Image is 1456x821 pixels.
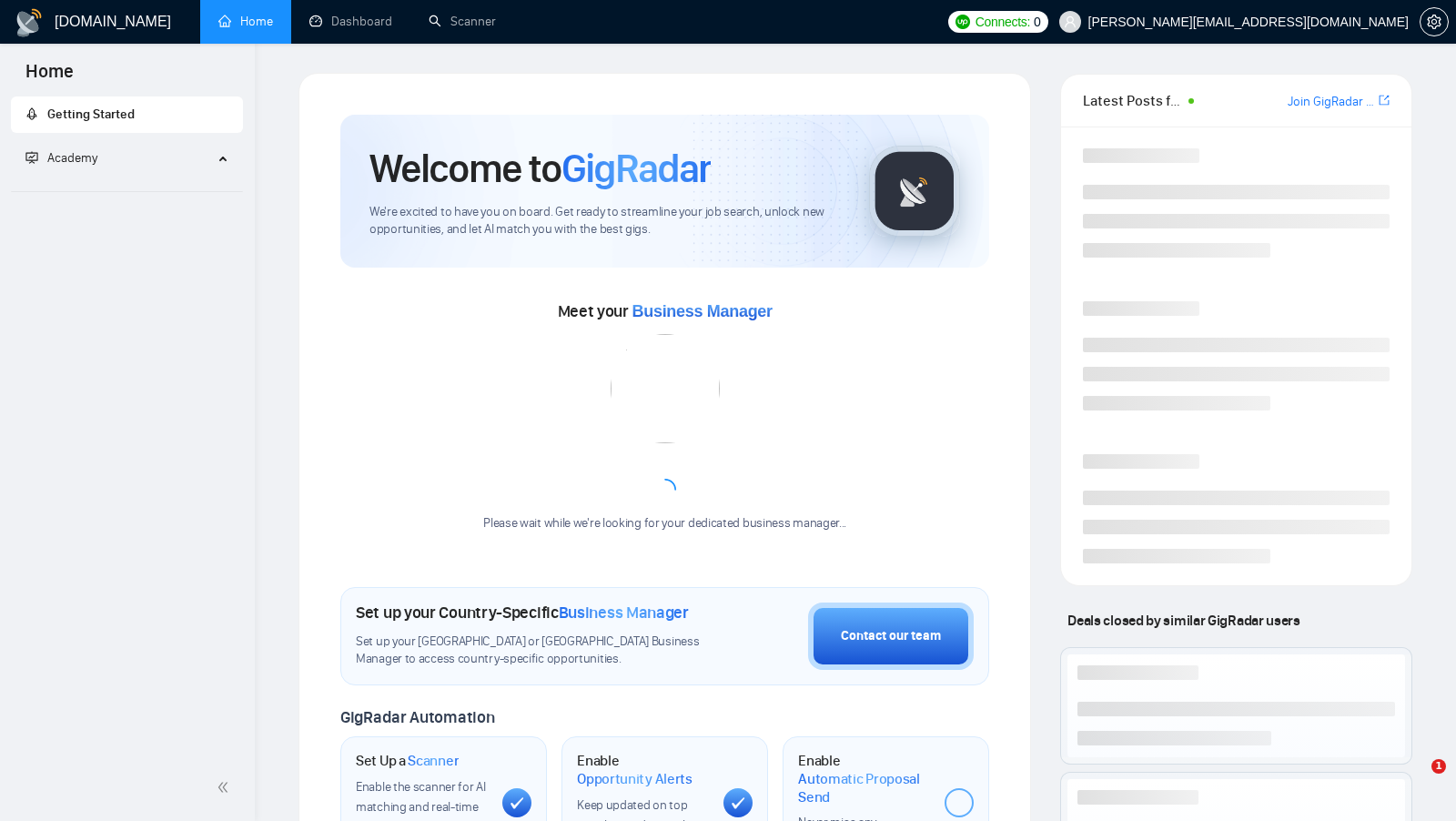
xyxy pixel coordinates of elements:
span: Business Manager [559,603,689,623]
span: We're excited to have you on board. Get ready to streamline your job search, unlock new opportuni... [369,204,840,238]
span: Set up your [GEOGRAPHIC_DATA] or [GEOGRAPHIC_DATA] Business Manager to access country-specific op... [356,633,717,668]
span: export [1379,93,1390,107]
div: Contact our team [841,626,941,646]
a: export [1379,92,1390,109]
h1: Enable [577,752,709,787]
li: Getting Started [11,96,243,133]
span: Connects: [976,12,1030,32]
span: Scanner [408,752,459,770]
span: setting [1421,15,1448,29]
img: gigradar-logo.png [869,146,960,237]
button: Contact our team [808,603,974,670]
span: Opportunity Alerts [577,770,693,788]
span: Getting Started [47,106,135,122]
span: Academy [25,150,97,166]
span: Academy [47,150,97,166]
span: double-left [217,778,235,796]
span: 0 [1034,12,1041,32]
span: loading [652,478,676,502]
span: Meet your [558,301,773,321]
a: dashboardDashboard [309,14,392,29]
h1: Set Up a [356,752,459,770]
span: rocket [25,107,38,120]
iframe: Intercom live chat [1394,759,1438,803]
span: Home [11,58,88,96]
span: Latest Posts from the GigRadar Community [1083,89,1182,112]
span: fund-projection-screen [25,151,38,164]
span: GigRadar [561,144,711,193]
img: error [611,334,720,443]
span: 1 [1431,759,1446,774]
div: Please wait while we're looking for your dedicated business manager... [472,515,857,532]
a: Join GigRadar Slack Community [1288,92,1375,112]
h1: Enable [798,752,930,806]
span: GigRadar Automation [340,707,494,727]
h1: Welcome to [369,144,711,193]
li: Academy Homepage [11,184,243,196]
img: upwork-logo.png [955,15,970,29]
img: logo [15,8,44,37]
button: setting [1420,7,1449,36]
h1: Set up your Country-Specific [356,603,689,623]
a: setting [1420,15,1449,29]
a: homeHome [218,14,273,29]
span: Deals closed by similar GigRadar users [1060,604,1307,636]
span: user [1064,15,1077,28]
span: Automatic Proposal Send [798,770,930,806]
a: searchScanner [429,14,496,29]
span: Business Manager [632,302,773,320]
